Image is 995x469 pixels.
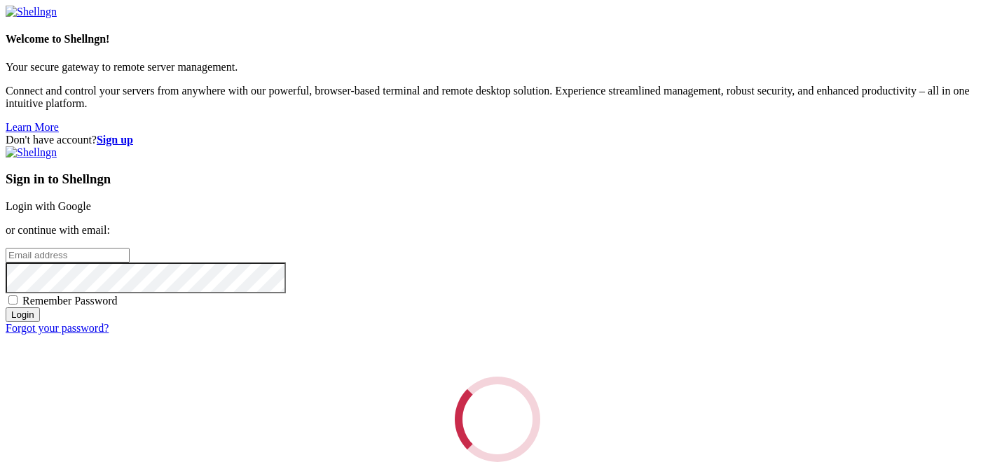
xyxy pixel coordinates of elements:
img: Shellngn [6,6,57,18]
p: or continue with email: [6,224,989,237]
input: Email address [6,248,130,262]
a: Learn More [6,121,59,133]
a: Forgot your password? [6,322,109,334]
input: Login [6,307,40,322]
div: Don't have account? [6,134,989,146]
input: Remember Password [8,295,18,304]
h3: Sign in to Shellngn [6,171,989,187]
a: Login with Google [6,200,91,212]
h4: Welcome to Shellngn! [6,33,989,45]
p: Your secure gateway to remote server management. [6,61,989,73]
a: Sign up [97,134,133,146]
span: Remember Password [22,295,118,307]
img: Shellngn [6,146,57,159]
p: Connect and control your servers from anywhere with our powerful, browser-based terminal and remo... [6,85,989,110]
